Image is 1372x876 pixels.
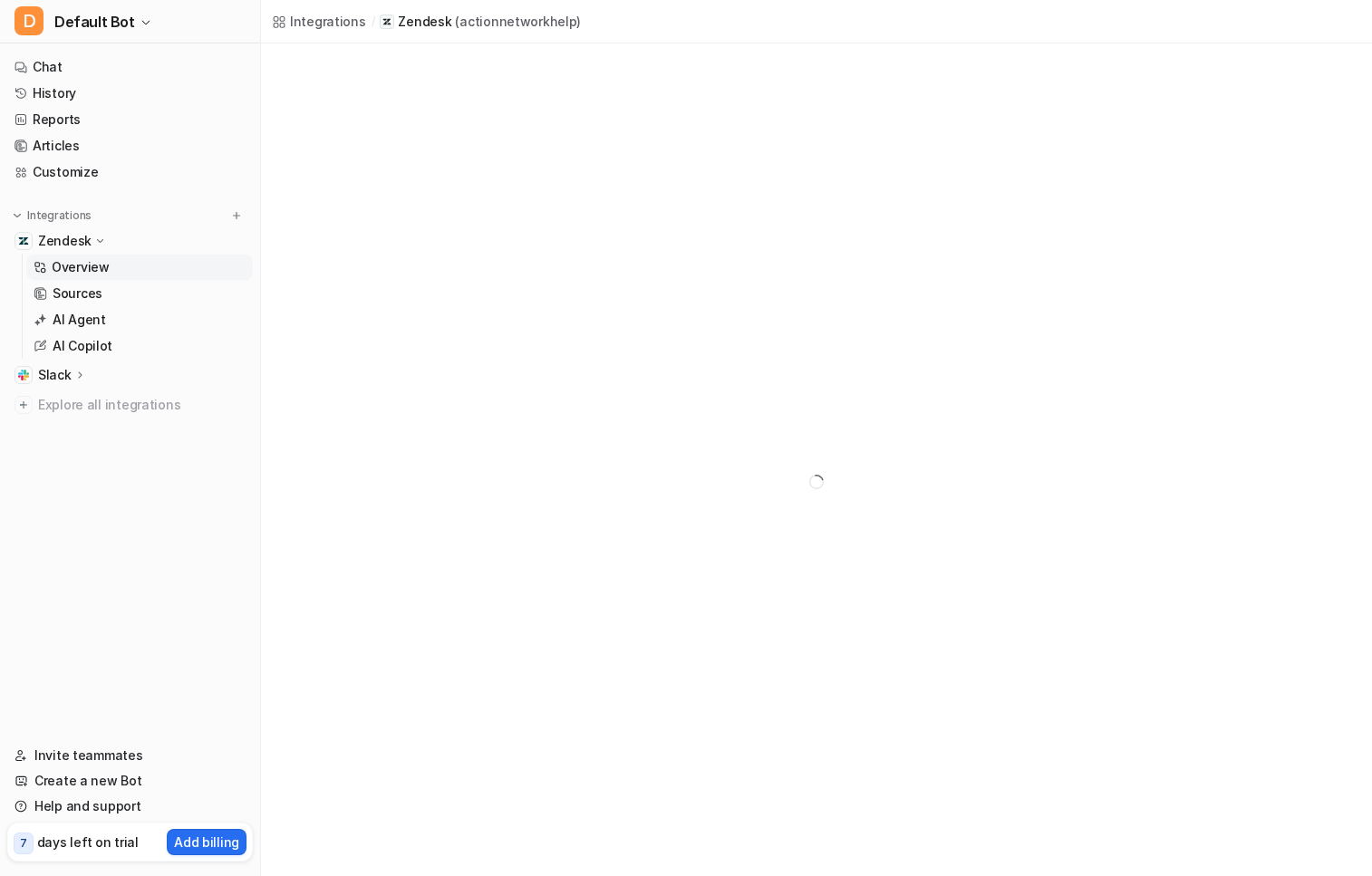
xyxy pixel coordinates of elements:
[26,307,253,332] a: AI Agent
[7,133,253,159] a: Articles
[398,13,451,31] p: Zendesk
[26,255,253,280] a: Overview
[18,236,29,246] img: Zendesk
[11,209,24,222] img: expand menu
[7,81,253,106] a: History
[7,207,97,225] button: Integrations
[14,396,33,414] img: explore all integrations
[7,768,253,794] a: Create a new Bot
[53,337,112,355] p: AI Copilot
[14,6,43,35] span: D
[7,107,253,132] a: Reports
[53,284,102,303] p: Sources
[38,232,92,250] p: Zendesk
[455,13,581,31] p: ( actionnetworkhelp )
[53,311,106,329] p: AI Agent
[26,281,253,306] a: Sources
[27,208,92,223] p: Integrations
[26,333,253,359] a: AI Copilot
[37,833,139,852] p: days left on trial
[272,12,366,31] a: Integrations
[174,833,239,852] p: Add billing
[38,390,246,419] span: Explore all integrations
[290,12,366,31] div: Integrations
[230,209,243,222] img: menu_add.svg
[372,14,375,30] span: /
[7,392,253,418] a: Explore all integrations
[38,366,72,384] p: Slack
[7,54,253,80] a: Chat
[380,13,581,31] a: Zendesk(actionnetworkhelp)
[7,159,253,185] a: Customize
[18,370,29,380] img: Slack
[20,835,27,852] p: 7
[52,258,110,276] p: Overview
[54,9,135,34] span: Default Bot
[7,794,253,819] a: Help and support
[7,743,253,768] a: Invite teammates
[167,829,246,855] button: Add billing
